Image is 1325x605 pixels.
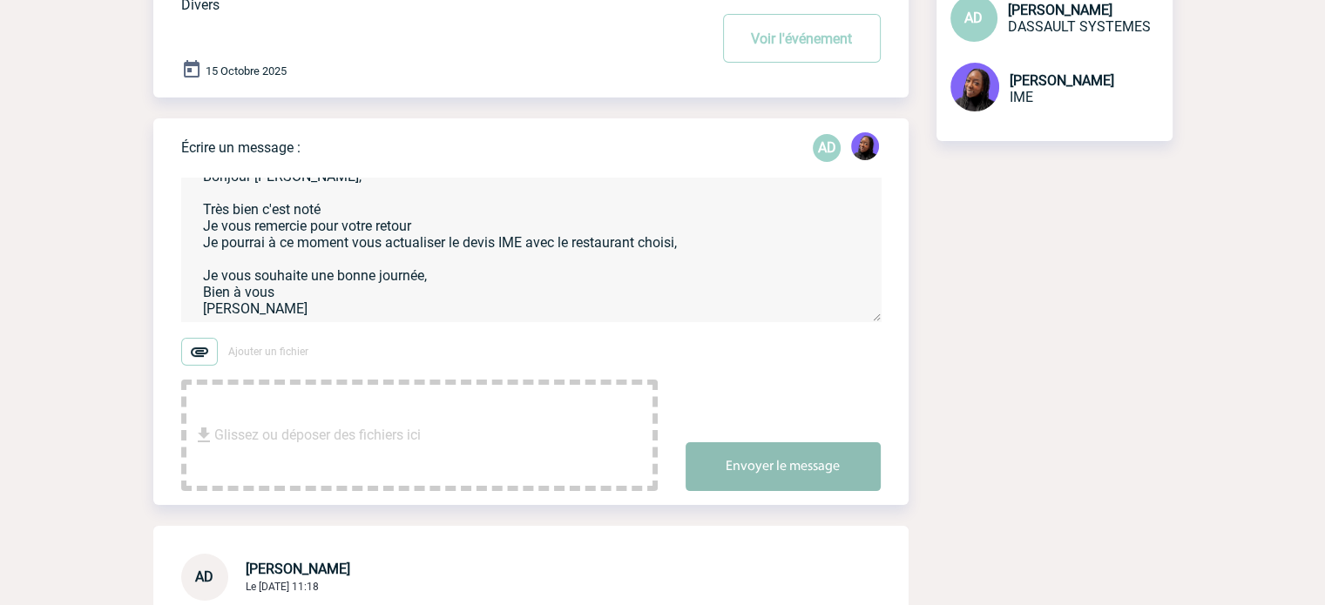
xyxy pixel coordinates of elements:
img: file_download.svg [193,425,214,446]
span: AD [964,10,983,26]
div: Anne-Catherine DELECROIX [813,134,841,162]
img: 131349-0.png [851,132,879,160]
span: DASSAULT SYSTEMES [1008,18,1151,35]
button: Envoyer le message [686,442,881,491]
span: [PERSON_NAME] [246,561,350,577]
img: 131349-0.png [950,63,999,111]
div: Tabaski THIAM [851,132,879,164]
span: IME [1010,89,1033,105]
span: 15 Octobre 2025 [206,64,287,77]
p: Écrire un message : [181,139,301,156]
span: [PERSON_NAME] [1010,72,1114,89]
span: Ajouter un fichier [228,346,308,358]
span: [PERSON_NAME] [1008,2,1112,18]
span: Le [DATE] 11:18 [246,581,319,593]
button: Voir l'événement [723,14,881,63]
span: Glissez ou déposer des fichiers ici [214,392,421,479]
span: AD [195,568,213,585]
p: AD [813,134,841,162]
